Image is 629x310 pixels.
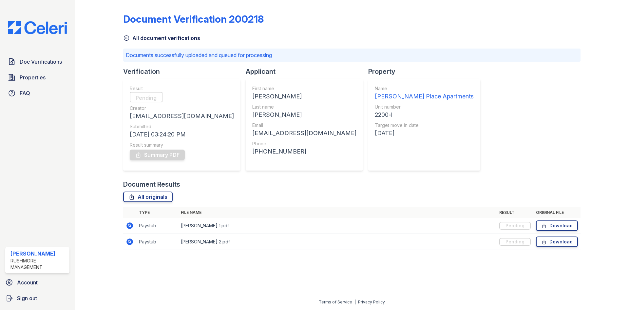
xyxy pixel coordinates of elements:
a: Privacy Policy [358,300,385,304]
a: All document verifications [123,34,200,42]
a: Properties [5,71,69,84]
div: [PHONE_NUMBER] [252,147,356,156]
td: Paystub [136,234,178,250]
div: Creator [130,105,234,112]
div: [PERSON_NAME] [252,92,356,101]
div: Target move in date [375,122,474,129]
th: Original file [533,207,581,218]
span: Properties [20,73,46,81]
a: Name [PERSON_NAME] Place Apartments [375,85,474,101]
span: Doc Verifications [20,58,62,66]
td: [PERSON_NAME] 2.pdf [178,234,497,250]
div: Last name [252,104,356,110]
div: [EMAIL_ADDRESS][DOMAIN_NAME] [130,112,234,121]
div: Pending [499,222,531,230]
div: Rushmore Management [10,258,67,271]
span: Sign out [17,294,37,302]
a: Doc Verifications [5,55,69,68]
div: [PERSON_NAME] [252,110,356,119]
div: Submitted [130,123,234,130]
div: [PERSON_NAME] [10,250,67,258]
a: FAQ [5,87,69,100]
p: Documents successfully uploaded and queued for processing [126,51,578,59]
div: Property [368,67,486,76]
div: Result [130,85,234,92]
div: Applicant [246,67,368,76]
img: CE_Logo_Blue-a8612792a0a2168367f1c8372b55b34899dd931a85d93a1a3d3e32e68fde9ad4.png [3,21,72,34]
div: Unit number [375,104,474,110]
div: Pending [499,238,531,246]
div: Verification [123,67,246,76]
div: | [354,300,356,304]
a: Sign out [3,292,72,305]
div: [DATE] [375,129,474,138]
a: Download [536,220,578,231]
div: Phone [252,140,356,147]
th: Result [497,207,533,218]
th: File name [178,207,497,218]
a: Account [3,276,72,289]
div: [DATE] 03:24:20 PM [130,130,234,139]
span: Account [17,279,38,286]
div: Document Results [123,180,180,189]
div: Name [375,85,474,92]
td: [PERSON_NAME] 1.pdf [178,218,497,234]
a: Terms of Service [319,300,352,304]
div: [PERSON_NAME] Place Apartments [375,92,474,101]
span: FAQ [20,89,30,97]
div: [EMAIL_ADDRESS][DOMAIN_NAME] [252,129,356,138]
a: All originals [123,192,173,202]
th: Type [136,207,178,218]
div: 2200-l [375,110,474,119]
div: Result summary [130,142,234,148]
div: Document Verification 200218 [123,13,264,25]
div: Email [252,122,356,129]
td: Paystub [136,218,178,234]
div: Pending [130,92,162,102]
div: First name [252,85,356,92]
a: Download [536,237,578,247]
